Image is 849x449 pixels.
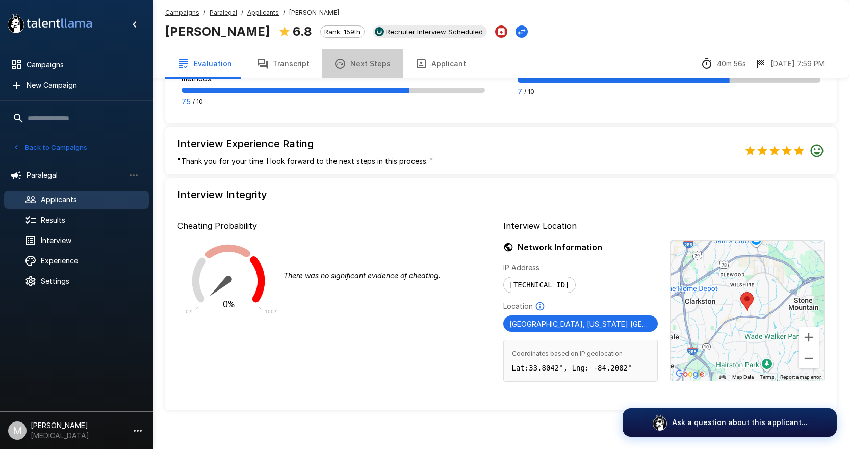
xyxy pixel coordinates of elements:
span: [PERSON_NAME] [289,8,339,18]
p: 7 [518,87,522,97]
b: [PERSON_NAME] [165,24,270,39]
text: 100% [265,309,277,314]
u: Applicants [247,9,279,16]
span: / [203,8,205,18]
span: / [283,8,285,18]
button: Keyboard shortcuts [719,374,726,381]
u: Paralegal [210,9,237,16]
button: Evaluation [165,49,244,78]
div: View profile in UKG [373,25,487,38]
text: 0% [223,299,235,309]
u: Campaigns [165,9,199,16]
button: Change Stage [516,25,528,38]
h6: Interview Integrity [165,187,837,203]
span: Rank: 159th [321,28,364,36]
p: Lat: 33.8042 °, Lng: -84.2082 ° [512,363,649,373]
p: 40m 56s [717,59,746,69]
p: [DATE] 7:59 PM [770,59,825,69]
b: 6.8 [293,24,312,39]
p: Interview Location [503,220,825,232]
p: Location [503,301,533,311]
span: Coordinates based on IP geolocation [512,349,649,359]
svg: Based on IP Address and not guaranteed to be accurate [535,301,545,311]
button: Ask a question about this applicant... [623,408,837,437]
img: logo_glasses@2x.png [652,414,668,431]
i: There was no significant evidence of cheating. [284,271,441,280]
div: The date and time when the interview was completed [754,58,825,70]
a: Open this area in Google Maps (opens a new window) [673,367,707,381]
span: / 10 [193,97,203,107]
p: Cheating Probability [177,220,499,232]
img: Google [673,367,707,381]
div: The time between starting and completing the interview [701,58,746,70]
span: Recruiter Interview Scheduled [382,28,487,36]
img: ukg_logo.jpeg [375,27,384,36]
button: Map Data [732,374,754,381]
button: Transcript [244,49,322,78]
h6: Network Information [503,240,658,254]
button: Zoom out [799,348,819,368]
p: "Thank you for your time. I look forward to the next steps in this process. " [177,156,433,166]
p: IP Address [503,262,658,273]
button: Zoom in [799,327,819,348]
a: Report a map error [780,374,821,380]
h6: Interview Experience Rating [177,136,433,152]
span: [GEOGRAPHIC_DATA], [US_STATE] [GEOGRAPHIC_DATA] [503,320,658,328]
button: Next Steps [322,49,403,78]
p: 7.5 [182,97,191,107]
a: Terms (opens in new tab) [760,374,774,380]
button: Applicant [403,49,478,78]
span: [TECHNICAL_ID] [504,281,575,289]
text: 0% [186,309,192,314]
span: / 10 [524,87,534,97]
span: / [241,8,243,18]
button: Archive Applicant [495,25,507,38]
p: Ask a question about this applicant... [672,417,808,428]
